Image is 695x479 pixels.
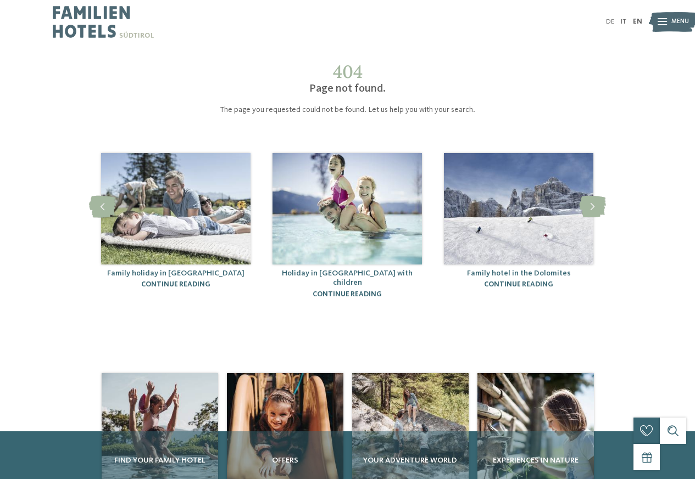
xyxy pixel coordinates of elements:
[444,153,593,264] img: 404
[484,281,553,288] a: continue reading
[107,269,244,277] a: Family holiday in [GEOGRAPHIC_DATA]
[606,18,614,25] a: DE
[482,455,590,466] span: Experiences in nature
[333,60,363,83] span: 404
[633,18,642,25] a: EN
[282,269,413,286] a: Holiday in [GEOGRAPHIC_DATA] with children
[141,281,210,288] a: continue reading
[621,18,626,25] a: IT
[139,104,557,115] p: The page you requested could not be found. Let us help you with your search.
[273,153,422,264] img: 404
[313,291,382,298] a: continue reading
[671,18,689,26] span: Menu
[467,269,571,277] a: Family hotel in the Dolomites
[231,455,339,466] span: Offers
[309,83,386,94] span: Page not found.
[101,153,251,264] img: 404
[106,455,214,466] span: Find your family hotel
[357,455,464,466] span: Your adventure world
